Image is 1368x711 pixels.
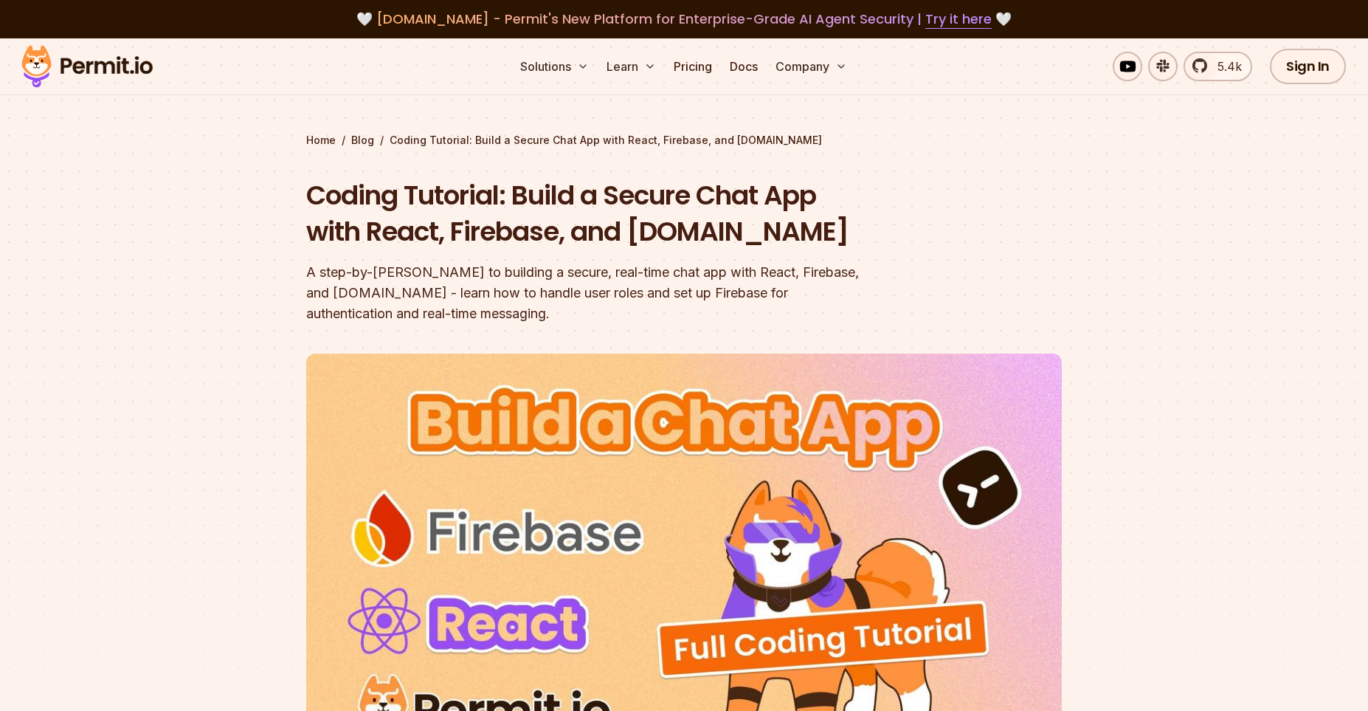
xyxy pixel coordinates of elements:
[770,52,853,81] button: Company
[1270,49,1346,84] a: Sign In
[306,133,1062,148] div: / /
[925,10,992,29] a: Try it here
[376,10,992,28] span: [DOMAIN_NAME] - Permit's New Platform for Enterprise-Grade AI Agent Security |
[306,177,873,250] h1: Coding Tutorial: Build a Secure Chat App with React, Firebase, and [DOMAIN_NAME]
[668,52,718,81] a: Pricing
[601,52,662,81] button: Learn
[306,133,336,148] a: Home
[1209,58,1242,75] span: 5.4k
[724,52,764,81] a: Docs
[1184,52,1252,81] a: 5.4k
[15,41,159,92] img: Permit logo
[35,9,1333,30] div: 🤍 🤍
[351,133,374,148] a: Blog
[514,52,595,81] button: Solutions
[306,262,873,324] div: A step-by-[PERSON_NAME] to building a secure, real-time chat app with React, Firebase, and [DOMAI...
